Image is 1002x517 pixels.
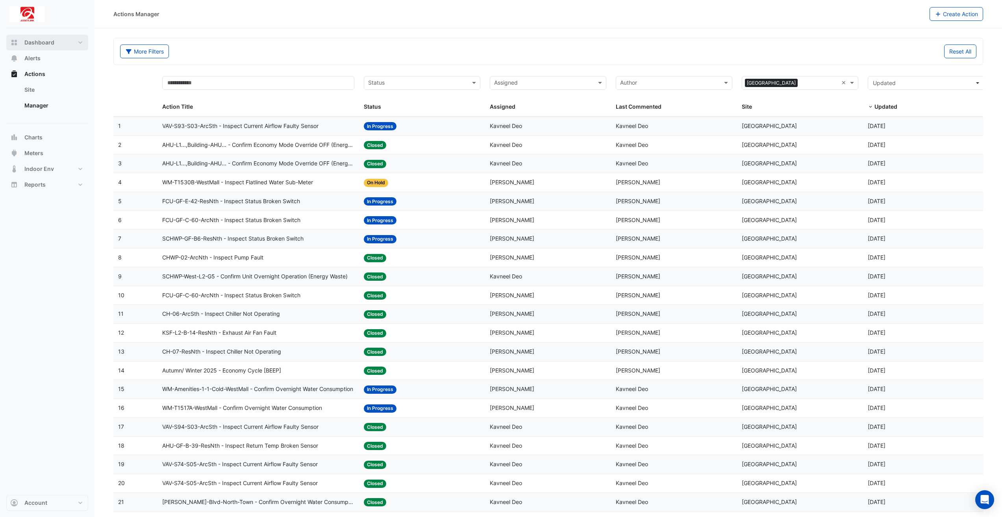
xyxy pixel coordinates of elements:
[118,385,124,392] span: 15
[162,141,354,150] span: AHU-L1...,Building-AHU... - Confirm Economy Mode Override OFF (Energy Waste)
[868,273,885,280] span: 2025-07-10T10:12:34.227
[162,197,300,206] span: FCU-GF-E-42-ResNth - Inspect Status Broken Switch
[364,404,396,413] span: In Progress
[616,310,660,317] span: [PERSON_NAME]
[118,480,125,486] span: 20
[10,181,18,189] app-icon: Reports
[868,292,885,298] span: 2025-07-09T10:40:48.892
[490,160,522,167] span: Kavneel Deo
[616,160,648,167] span: Kavneel Deo
[616,423,648,430] span: Kavneel Deo
[364,348,386,356] span: Closed
[162,159,354,168] span: AHU-L1...,Building-AHU... - Confirm Economy Mode Override OFF (Energy Waste)
[118,329,124,336] span: 12
[162,347,281,356] span: CH-07-ResNth - Inspect Chiller Not Operating
[616,442,648,449] span: Kavneel Deo
[868,404,885,411] span: 2025-07-05T14:42:52.790
[944,44,976,58] button: Reset All
[364,160,386,168] span: Closed
[162,234,304,243] span: SCHWP-GF-B6-ResNth - Inspect Status Broken Switch
[490,179,534,185] span: [PERSON_NAME]
[868,329,885,336] span: 2025-07-09T10:39:52.926
[868,348,885,355] span: 2025-07-09T10:38:17.934
[868,76,984,90] button: Updated
[868,198,885,204] span: 2025-08-11T09:19:07.715
[10,165,18,173] app-icon: Indoor Env
[616,254,660,261] span: [PERSON_NAME]
[868,179,885,185] span: 2025-08-12T10:28:29.609
[490,498,522,505] span: Kavneel Deo
[118,442,124,449] span: 18
[742,273,797,280] span: [GEOGRAPHIC_DATA]
[10,70,18,78] app-icon: Actions
[490,292,534,298] span: [PERSON_NAME]
[10,39,18,46] app-icon: Dashboard
[162,178,313,187] span: WM-T1530B-WestMall - Inspect Flatlined Water Sub-Meter
[113,10,159,18] div: Actions Manager
[118,404,124,411] span: 16
[742,367,797,374] span: [GEOGRAPHIC_DATA]
[742,292,797,298] span: [GEOGRAPHIC_DATA]
[6,66,88,82] button: Actions
[118,423,124,430] span: 17
[364,141,386,149] span: Closed
[364,442,386,450] span: Closed
[616,179,660,185] span: [PERSON_NAME]
[162,272,348,281] span: SCHWP-West-L2-G5 - Confirm Unit Overnight Operation (Energy Waste)
[490,273,522,280] span: Kavneel Deo
[868,310,885,317] span: 2025-07-09T10:40:16.474
[742,141,797,148] span: [GEOGRAPHIC_DATA]
[874,103,897,110] span: Updated
[490,254,534,261] span: [PERSON_NAME]
[118,254,122,261] span: 8
[6,35,88,50] button: Dashboard
[742,179,797,185] span: [GEOGRAPHIC_DATA]
[841,78,848,87] span: Clear
[364,272,386,281] span: Closed
[616,367,660,374] span: [PERSON_NAME]
[24,133,43,141] span: Charts
[24,70,45,78] span: Actions
[162,309,280,319] span: CH-06-ArcSth - Inspect Chiller Not Operating
[24,149,43,157] span: Meters
[18,98,88,113] a: Manager
[868,160,885,167] span: 2025-08-15T13:36:19.543
[745,79,798,87] span: [GEOGRAPHIC_DATA]
[162,460,318,469] span: VAV-S74-S05-ArcSth - Inspect Current Airflow Faulty Sensor
[742,198,797,204] span: [GEOGRAPHIC_DATA]
[6,145,88,161] button: Meters
[364,310,386,319] span: Closed
[616,385,648,392] span: Kavneel Deo
[162,291,300,300] span: FCU-GF-C-60-ArcNth - Inspect Status Broken Switch
[118,198,122,204] span: 5
[616,461,648,467] span: Kavneel Deo
[616,273,660,280] span: [PERSON_NAME]
[742,217,797,223] span: [GEOGRAPHIC_DATA]
[490,329,534,336] span: [PERSON_NAME]
[24,165,54,173] span: Indoor Env
[490,385,534,392] span: [PERSON_NAME]
[490,217,534,223] span: [PERSON_NAME]
[162,366,281,375] span: Autumn/ Winter 2025 - Economy Cycle [BEEP]
[118,292,124,298] span: 10
[162,122,319,131] span: VAV-S93-S03-ArcSth - Inspect Current Airflow Faulty Sensor
[118,367,124,374] span: 14
[616,103,661,110] span: Last Commented
[364,480,386,488] span: Closed
[490,141,522,148] span: Kavneel Deo
[118,348,124,355] span: 13
[10,133,18,141] app-icon: Charts
[24,181,46,189] span: Reports
[868,141,885,148] span: 2025-08-15T13:45:49.643
[616,141,648,148] span: Kavneel Deo
[162,441,318,450] span: AHU-GF-B-39-ResNth - Inspect Return Temp Broken Sensor
[490,235,534,242] span: [PERSON_NAME]
[490,198,534,204] span: [PERSON_NAME]
[868,423,885,430] span: 2025-07-05T09:51:49.842
[490,122,522,129] span: Kavneel Deo
[616,235,660,242] span: [PERSON_NAME]
[616,217,660,223] span: [PERSON_NAME]
[364,254,386,262] span: Closed
[930,7,983,21] button: Create Action
[742,329,797,336] span: [GEOGRAPHIC_DATA]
